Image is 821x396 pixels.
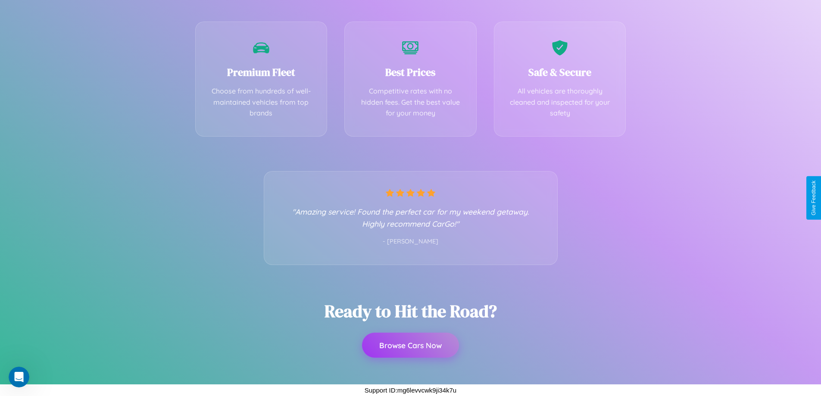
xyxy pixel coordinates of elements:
[507,86,613,119] p: All vehicles are thoroughly cleaned and inspected for your safety
[281,206,540,230] p: "Amazing service! Found the perfect car for my weekend getaway. Highly recommend CarGo!"
[209,86,314,119] p: Choose from hundreds of well-maintained vehicles from top brands
[9,367,29,387] iframe: Intercom live chat
[325,299,497,323] h2: Ready to Hit the Road?
[209,65,314,79] h3: Premium Fleet
[365,384,456,396] p: Support ID: mg6levvcwk9ji34k7u
[811,181,817,215] div: Give Feedback
[358,86,463,119] p: Competitive rates with no hidden fees. Get the best value for your money
[507,65,613,79] h3: Safe & Secure
[358,65,463,79] h3: Best Prices
[281,236,540,247] p: - [PERSON_NAME]
[362,333,459,358] button: Browse Cars Now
